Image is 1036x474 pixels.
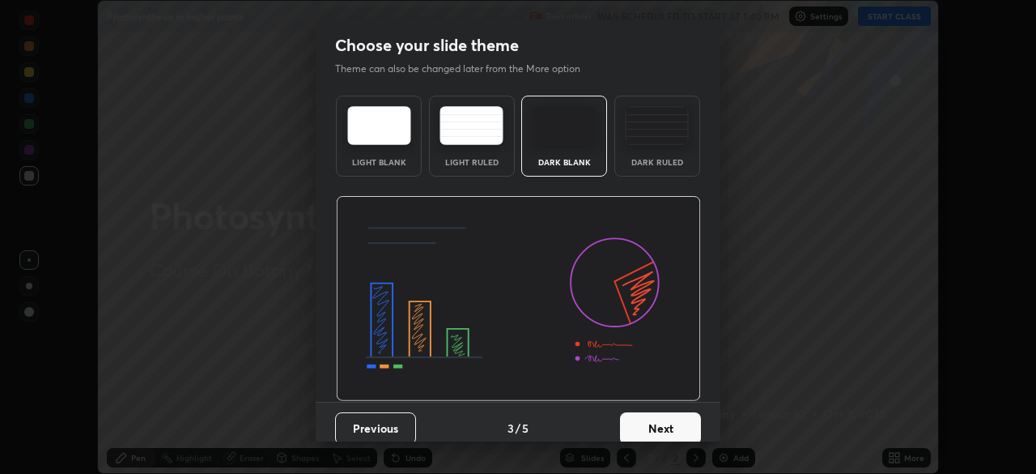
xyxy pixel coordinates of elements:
img: lightRuledTheme.5fabf969.svg [439,106,503,145]
img: darkRuledTheme.de295e13.svg [625,106,689,145]
img: lightTheme.e5ed3b09.svg [347,106,411,145]
button: Previous [335,412,416,445]
h4: 5 [522,420,529,437]
img: darkTheme.f0cc69e5.svg [533,106,597,145]
div: Dark Blank [532,158,597,166]
div: Light Ruled [439,158,504,166]
h4: 3 [507,420,514,437]
img: darkThemeBanner.d06ce4a2.svg [336,196,701,402]
div: Dark Ruled [625,158,690,166]
div: Light Blank [346,158,411,166]
button: Next [620,412,701,445]
p: Theme can also be changed later from the More option [335,62,597,76]
h2: Choose your slide theme [335,35,519,56]
h4: / [516,420,520,437]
